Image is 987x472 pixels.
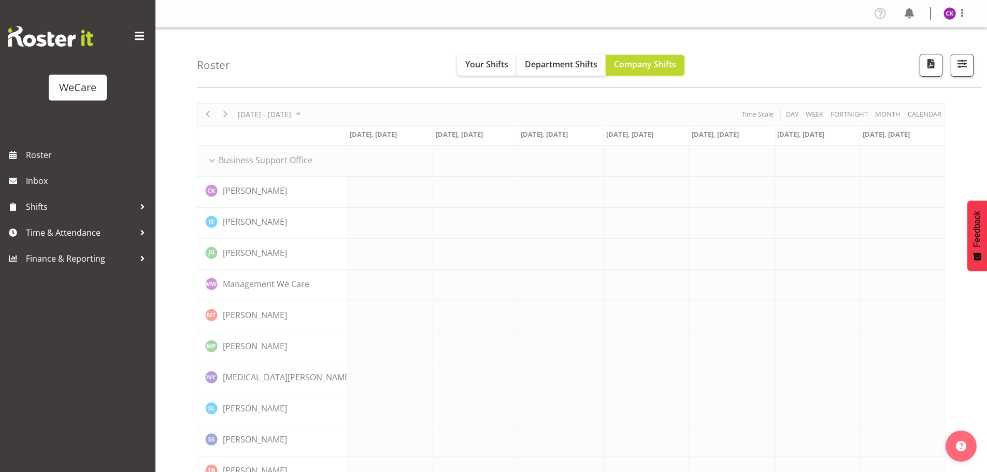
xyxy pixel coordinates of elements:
[606,55,684,76] button: Company Shifts
[457,55,517,76] button: Your Shifts
[8,26,93,47] img: Rosterit website logo
[920,54,942,77] button: Download a PDF of the roster according to the set date range.
[59,80,96,95] div: WeCare
[26,225,135,240] span: Time & Attendance
[943,7,956,20] img: chloe-kim10479.jpg
[26,251,135,266] span: Finance & Reporting
[26,173,150,189] span: Inbox
[197,59,230,71] h4: Roster
[26,199,135,214] span: Shifts
[956,441,966,451] img: help-xxl-2.png
[972,211,982,247] span: Feedback
[26,147,150,163] span: Roster
[614,59,676,70] span: Company Shifts
[967,201,987,271] button: Feedback - Show survey
[525,59,597,70] span: Department Shifts
[517,55,606,76] button: Department Shifts
[465,59,508,70] span: Your Shifts
[951,54,974,77] button: Filter Shifts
